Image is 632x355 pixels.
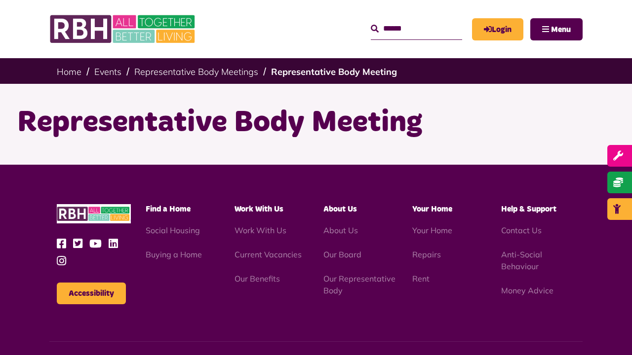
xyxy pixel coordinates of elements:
a: Money Advice [501,285,553,295]
h1: Representative Body Meeting [17,104,615,142]
img: RBH [57,204,131,223]
a: Our Benefits [235,274,280,284]
a: Buying a Home [146,249,202,259]
span: Your Home [412,205,452,213]
a: Your Home [412,225,452,235]
a: Events [94,66,121,77]
a: Social Housing [146,225,200,235]
a: Our Representative Body [323,274,395,295]
a: Our Board [323,249,361,259]
button: Accessibility [57,283,126,304]
a: Current Vacancies [235,249,302,259]
button: Navigation [530,18,583,40]
img: RBH [49,10,197,48]
a: Anti-Social Behaviour [501,249,542,271]
a: Home [57,66,81,77]
a: MyRBH [472,18,523,40]
span: About Us [323,205,357,213]
a: Representative Body Meeting [271,66,397,77]
span: Help & Support [501,205,556,213]
span: Work With Us [235,205,283,213]
a: About Us [323,225,358,235]
a: Rent [412,274,430,284]
a: Work With Us [235,225,286,235]
a: Repairs [412,249,441,259]
span: Find a Home [146,205,191,213]
a: Contact Us [501,225,542,235]
a: Representative Body Meetings [134,66,258,77]
span: Menu [551,26,571,34]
